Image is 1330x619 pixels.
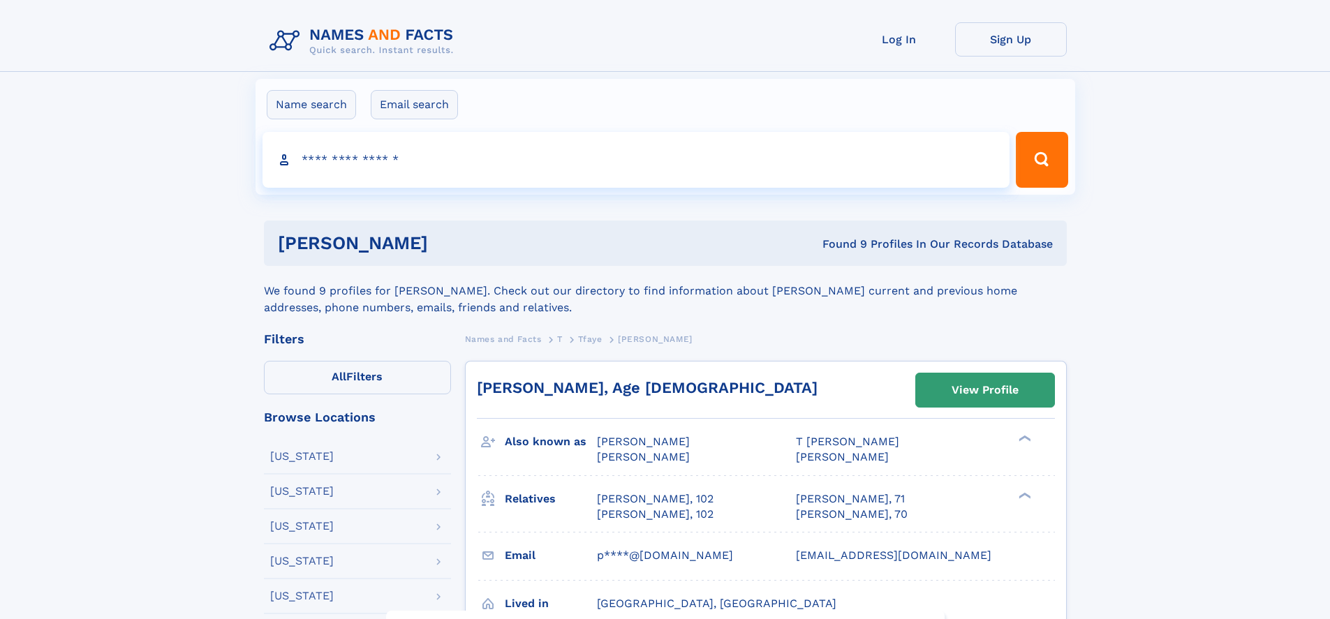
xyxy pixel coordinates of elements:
a: Names and Facts [465,330,542,348]
a: Tfaye [578,330,602,348]
div: Found 9 Profiles In Our Records Database [625,237,1053,252]
a: T [557,330,563,348]
span: [PERSON_NAME] [796,450,889,463]
div: Filters [264,333,451,345]
a: [PERSON_NAME], 102 [597,491,714,507]
span: T [PERSON_NAME] [796,435,899,448]
div: ❯ [1015,491,1032,500]
a: Sign Up [955,22,1067,57]
div: [US_STATE] [270,486,334,497]
label: Name search [267,90,356,119]
a: [PERSON_NAME], Age [DEMOGRAPHIC_DATA] [477,379,818,396]
a: Log In [843,22,955,57]
span: Tfaye [578,334,602,344]
span: [PERSON_NAME] [597,435,690,448]
div: Browse Locations [264,411,451,424]
span: All [332,370,346,383]
a: [PERSON_NAME], 102 [597,507,714,522]
h3: Lived in [505,592,597,616]
div: ❯ [1015,434,1032,443]
a: [PERSON_NAME], 70 [796,507,908,522]
h3: Also known as [505,430,597,454]
a: [PERSON_NAME], 71 [796,491,905,507]
div: [US_STATE] [270,590,334,602]
h1: [PERSON_NAME] [278,234,626,252]
div: [US_STATE] [270,555,334,567]
span: [EMAIL_ADDRESS][DOMAIN_NAME] [796,549,991,562]
span: [PERSON_NAME] [597,450,690,463]
span: [PERSON_NAME] [618,334,693,344]
div: We found 9 profiles for [PERSON_NAME]. Check out our directory to find information about [PERSON_... [264,266,1067,316]
button: Search Button [1016,132,1067,188]
a: View Profile [916,373,1054,407]
span: [GEOGRAPHIC_DATA], [GEOGRAPHIC_DATA] [597,597,836,610]
label: Email search [371,90,458,119]
div: View Profile [952,374,1019,406]
div: [US_STATE] [270,451,334,462]
img: Logo Names and Facts [264,22,465,60]
h3: Relatives [505,487,597,511]
span: T [557,334,563,344]
label: Filters [264,361,451,394]
input: search input [263,132,1010,188]
h3: Email [505,544,597,567]
div: [US_STATE] [270,521,334,532]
